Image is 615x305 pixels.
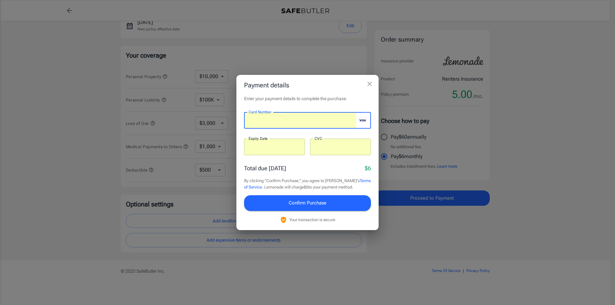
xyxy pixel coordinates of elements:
iframe: Secure card number input frame [249,117,356,124]
label: CVC [315,136,322,141]
iframe: Secure expiration date input frame [249,144,300,150]
button: close [363,77,376,90]
p: Enter your payment details to complete the purchase. [244,95,371,102]
h2: Payment details [236,75,379,95]
span: Confirm Purchase [289,199,326,207]
p: Total due [DATE] [244,164,286,173]
label: Card Number [249,109,271,115]
a: Terms of Service [244,178,371,189]
p: $6 [365,164,371,173]
button: Confirm Purchase [244,195,371,211]
label: Expiry Date [249,136,268,141]
svg: visa [359,118,366,123]
iframe: Secure CVC input frame [315,144,366,150]
p: Your transaction is secure [289,217,335,223]
p: By clicking "Confirm Purchase," you agree to [PERSON_NAME]'s . Lemonade will charge $6 to your pa... [244,178,371,190]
